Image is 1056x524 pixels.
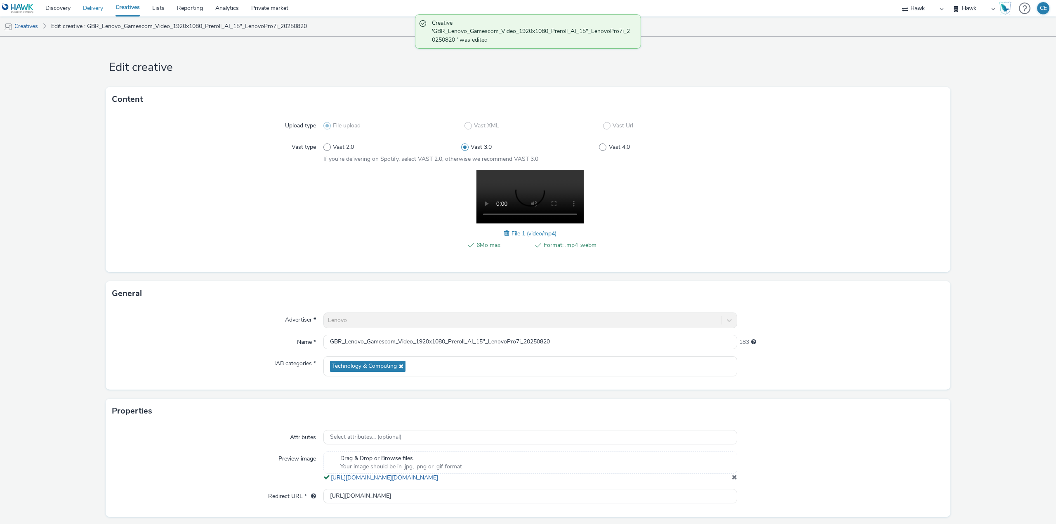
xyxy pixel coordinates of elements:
[330,434,401,441] span: Select attributes... (optional)
[333,122,361,130] span: File upload
[106,60,950,75] h1: Edit creative
[331,474,441,482] a: [URL][DOMAIN_NAME][DOMAIN_NAME]
[271,356,319,368] label: IAB categories *
[432,19,632,44] span: Creative 'GBR_Lenovo_Gamescom_Video_1920x1080_Preroll_AI_15"_LenovoPro7i_20250820 ' was edited
[340,463,462,471] span: Your image should be in .jpg, .png or .gif format
[609,143,630,151] span: Vast 4.0
[323,155,538,163] span: If you’re delivering on Spotify, select VAST 2.0, otherwise we recommend VAST 3.0
[112,287,142,300] h3: General
[739,338,749,346] span: 183
[112,93,143,106] h3: Content
[2,3,34,14] img: undefined Logo
[999,2,1011,15] img: Hawk Academy
[265,489,319,501] label: Redirect URL *
[323,335,737,349] input: Name
[333,143,354,151] span: Vast 2.0
[282,118,319,130] label: Upload type
[1040,2,1047,14] div: CE
[4,23,12,31] img: mobile
[307,492,316,501] div: URL will be used as a validation URL with some SSPs and it will be the redirection URL of your cr...
[999,2,1015,15] a: Hawk Academy
[332,363,397,370] span: Technology & Computing
[340,454,462,463] span: Drag & Drop or Browse files.
[613,122,633,130] span: Vast Url
[323,489,737,503] input: url...
[288,140,319,151] label: Vast type
[275,451,319,463] label: Preview image
[476,240,529,250] span: 6Mo max
[471,143,492,151] span: Vast 3.0
[47,16,311,36] a: Edit creative : GBR_Lenovo_Gamescom_Video_1920x1080_Preroll_AI_15"_LenovoPro7i_20250820
[474,122,499,130] span: Vast XML
[294,335,319,346] label: Name *
[287,430,319,442] label: Attributes
[544,240,596,250] span: Format: .mp4 .webm
[511,230,556,237] span: File 1 (video/mp4)
[282,313,319,324] label: Advertiser *
[112,405,152,417] h3: Properties
[751,338,756,346] div: Maximum 255 characters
